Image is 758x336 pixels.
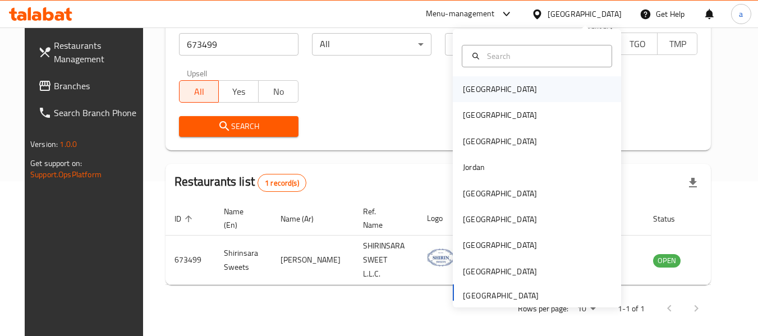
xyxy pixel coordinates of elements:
p: 1-1 of 1 [618,302,645,316]
span: Name (En) [224,205,258,232]
a: Branches [29,72,151,99]
div: Menu-management [426,7,495,21]
span: No [263,84,294,100]
span: TGO [623,36,654,52]
span: Name (Ar) [281,212,328,225]
div: All [312,33,431,56]
table: enhanced table [166,201,742,285]
h2: Restaurants list [174,173,306,192]
th: Logo [418,201,468,236]
span: Version: [30,137,58,151]
td: [PERSON_NAME] [272,236,354,285]
span: ID [174,212,196,225]
span: Yes [223,84,254,100]
span: TMP [662,36,693,52]
button: TMP [657,33,697,55]
label: Upsell [187,69,208,77]
span: Ref. Name [363,205,405,232]
span: Search Branch Phone [54,106,143,119]
span: Search [188,119,290,134]
td: 673499 [166,236,215,285]
span: Branches [54,79,143,93]
div: [GEOGRAPHIC_DATA] [463,239,537,251]
button: Search [179,116,298,137]
img: Shirinsara Sweets [427,244,455,272]
div: All [445,33,564,56]
span: 1.0.0 [59,137,77,151]
div: [GEOGRAPHIC_DATA] [463,213,537,225]
div: [GEOGRAPHIC_DATA] [463,135,537,148]
div: [GEOGRAPHIC_DATA] [463,187,537,200]
span: 1 record(s) [258,178,306,188]
p: Rows per page: [518,302,568,316]
div: Total records count [258,174,306,192]
span: a [739,8,743,20]
div: [GEOGRAPHIC_DATA] [548,8,622,20]
div: Jordan [463,161,485,173]
button: TGO [618,33,658,55]
div: [GEOGRAPHIC_DATA] [463,265,537,278]
button: Yes [218,80,259,103]
button: No [258,80,298,103]
td: SHIRINSARA SWEET L.L.C. [354,236,418,285]
a: Restaurants Management [29,32,151,72]
button: All [179,80,219,103]
span: Restaurants Management [54,39,143,66]
div: Export file [679,169,706,196]
span: OPEN [653,254,681,267]
div: [GEOGRAPHIC_DATA] [463,109,537,121]
input: Search for restaurant name or ID.. [179,33,298,56]
div: Rows per page: [573,301,600,317]
a: Support.OpsPlatform [30,167,102,182]
span: Status [653,212,690,225]
div: OPEN [653,254,681,268]
span: Get support on: [30,156,82,171]
div: [GEOGRAPHIC_DATA] [463,83,537,95]
span: All [184,84,215,100]
input: Search [483,50,605,62]
td: Shirinsara Sweets [215,236,272,285]
th: Action [703,201,742,236]
a: Search Branch Phone [29,99,151,126]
